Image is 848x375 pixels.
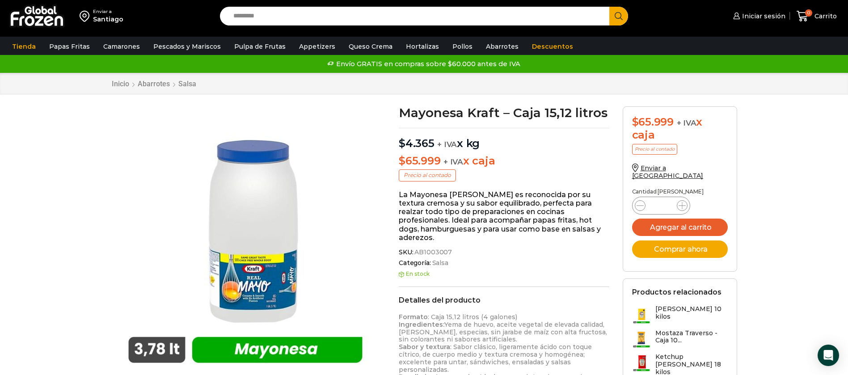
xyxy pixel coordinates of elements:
[399,313,428,321] strong: Formato
[677,118,696,127] span: + IVA
[413,249,452,256] span: AB1003007
[93,15,123,24] div: Santiago
[632,329,728,349] a: Mostaza Traverso - Caja 10...
[653,199,670,212] input: Product quantity
[399,154,440,167] bdi: 65.999
[812,12,837,21] span: Carrito
[481,38,523,55] a: Abarrotes
[111,106,380,375] img: mayonesa heinz
[111,80,130,88] a: Inicio
[80,8,93,24] img: address-field-icon.svg
[399,169,456,181] p: Precio al contado
[655,329,728,345] h3: Mostaza Traverso - Caja 10...
[632,115,674,128] bdi: 65.999
[632,240,728,258] button: Comprar ahora
[401,38,443,55] a: Hortalizas
[295,38,340,55] a: Appetizers
[399,343,450,351] strong: Sabor y textura
[99,38,144,55] a: Camarones
[399,271,609,277] p: En stock
[632,116,728,142] div: x caja
[632,305,728,324] a: [PERSON_NAME] 10 kilos
[399,259,609,267] span: Categoría:
[399,106,609,119] h1: Mayonesa Kraft – Caja 15,12 litros
[632,115,639,128] span: $
[230,38,290,55] a: Pulpa de Frutas
[93,8,123,15] div: Enviar a
[632,144,677,155] p: Precio al contado
[731,7,785,25] a: Iniciar sesión
[437,140,457,149] span: + IVA
[399,155,609,168] p: x caja
[632,288,721,296] h2: Productos relacionados
[45,38,94,55] a: Papas Fritas
[794,6,839,27] a: 0 Carrito
[632,164,704,180] a: Enviar a [GEOGRAPHIC_DATA]
[431,259,448,267] a: Salsa
[632,219,728,236] button: Agregar al carrito
[399,190,609,242] p: La Mayonesa [PERSON_NAME] es reconocida por su textura cremosa y su sabor equilibrado, perfecta p...
[399,296,609,304] h2: Detalles del producto
[805,9,812,17] span: 0
[344,38,397,55] a: Queso Crema
[609,7,628,25] button: Search button
[399,154,405,167] span: $
[632,189,728,195] p: Cantidad [PERSON_NAME]
[8,38,40,55] a: Tienda
[443,157,463,166] span: + IVA
[149,38,225,55] a: Pescados y Mariscos
[399,320,444,329] strong: Ingredientes:
[399,128,609,150] p: x kg
[740,12,785,21] span: Iniciar sesión
[111,80,197,88] nav: Breadcrumb
[399,137,435,150] bdi: 4.365
[137,80,170,88] a: Abarrotes
[527,38,578,55] a: Descuentos
[399,249,609,256] span: SKU:
[655,305,728,320] h3: [PERSON_NAME] 10 kilos
[818,345,839,366] div: Open Intercom Messenger
[448,38,477,55] a: Pollos
[399,137,405,150] span: $
[178,80,197,88] a: Salsa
